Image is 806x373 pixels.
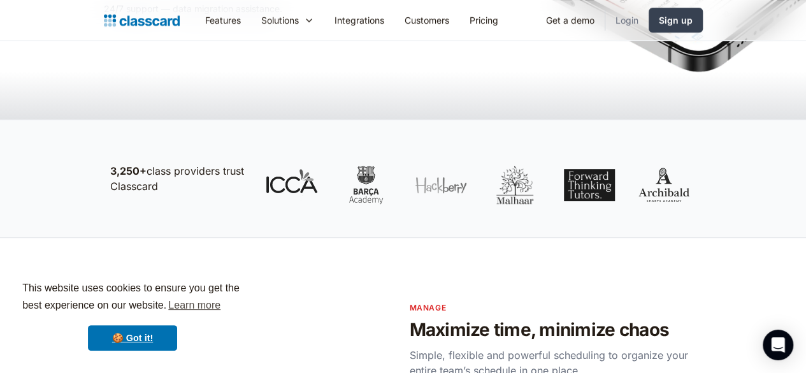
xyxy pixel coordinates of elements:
a: Features [195,6,251,34]
a: Logo [104,11,180,29]
div: Solutions [261,13,299,27]
a: dismiss cookie message [88,325,177,351]
a: Pricing [459,6,508,34]
div: Open Intercom Messenger [763,330,793,360]
a: learn more about cookies [166,296,222,315]
strong: 3,250+ [110,165,147,177]
div: Sign up [659,13,693,27]
div: cookieconsent [10,268,255,363]
a: Integrations [324,6,394,34]
div: Solutions [251,6,324,34]
a: Get a demo [536,6,605,34]
a: Customers [394,6,459,34]
span: This website uses cookies to ensure you get the best experience on our website. [22,281,243,315]
a: Login [605,6,649,34]
h2: Maximize time, minimize chaos [410,319,703,341]
p: Manage [410,302,703,314]
a: Sign up [649,8,703,33]
p: class providers trust Classcard [110,163,247,194]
